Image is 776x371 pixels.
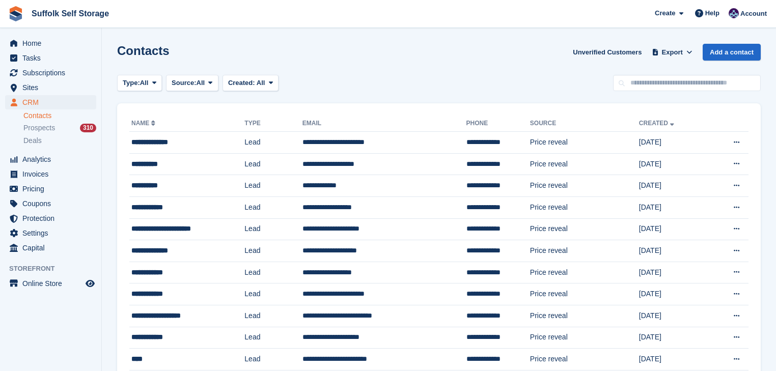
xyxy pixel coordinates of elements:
[23,123,55,133] span: Prospects
[639,283,709,305] td: [DATE]
[197,78,205,88] span: All
[22,36,84,50] span: Home
[22,182,84,196] span: Pricing
[302,116,466,132] th: Email
[27,5,113,22] a: Suffolk Self Storage
[530,218,639,240] td: Price reveal
[5,66,96,80] a: menu
[22,66,84,80] span: Subscriptions
[166,75,218,92] button: Source: All
[530,327,639,349] td: Price reveal
[244,175,302,197] td: Lead
[655,8,675,18] span: Create
[23,136,42,146] span: Deals
[244,327,302,349] td: Lead
[703,44,761,61] a: Add a contact
[22,152,84,166] span: Analytics
[244,305,302,327] td: Lead
[5,95,96,109] a: menu
[705,8,719,18] span: Help
[639,132,709,154] td: [DATE]
[22,51,84,65] span: Tasks
[23,123,96,133] a: Prospects 310
[228,79,255,87] span: Created:
[530,240,639,262] td: Price reveal
[22,167,84,181] span: Invoices
[23,135,96,146] a: Deals
[639,153,709,175] td: [DATE]
[140,78,149,88] span: All
[22,211,84,225] span: Protection
[244,132,302,154] td: Lead
[5,36,96,50] a: menu
[5,167,96,181] a: menu
[530,175,639,197] td: Price reveal
[530,349,639,370] td: Price reveal
[569,44,646,61] a: Unverified Customers
[639,218,709,240] td: [DATE]
[650,44,695,61] button: Export
[530,196,639,218] td: Price reveal
[131,120,157,127] a: Name
[639,196,709,218] td: [DATE]
[244,240,302,262] td: Lead
[244,196,302,218] td: Lead
[639,262,709,283] td: [DATE]
[466,116,530,132] th: Phone
[244,262,302,283] td: Lead
[5,211,96,225] a: menu
[5,226,96,240] a: menu
[8,6,23,21] img: stora-icon-8386f47178a22dfd0bd8f6a31ec36ba5ce8667c1dd55bd0f319d3a0aa187defe.svg
[257,79,265,87] span: All
[639,120,676,127] a: Created
[530,116,639,132] th: Source
[5,51,96,65] a: menu
[5,182,96,196] a: menu
[80,124,96,132] div: 310
[662,47,683,58] span: Export
[22,95,84,109] span: CRM
[740,9,767,19] span: Account
[639,349,709,370] td: [DATE]
[530,305,639,327] td: Price reveal
[244,349,302,370] td: Lead
[22,196,84,211] span: Coupons
[639,175,709,197] td: [DATE]
[530,262,639,283] td: Price reveal
[22,276,84,291] span: Online Store
[5,152,96,166] a: menu
[223,75,279,92] button: Created: All
[729,8,739,18] img: William Notcutt
[530,153,639,175] td: Price reveal
[244,116,302,132] th: Type
[117,44,170,58] h1: Contacts
[22,80,84,95] span: Sites
[5,241,96,255] a: menu
[639,327,709,349] td: [DATE]
[5,80,96,95] a: menu
[244,218,302,240] td: Lead
[639,305,709,327] td: [DATE]
[172,78,196,88] span: Source:
[639,240,709,262] td: [DATE]
[23,111,96,121] a: Contacts
[5,276,96,291] a: menu
[9,264,101,274] span: Storefront
[530,132,639,154] td: Price reveal
[244,283,302,305] td: Lead
[22,226,84,240] span: Settings
[244,153,302,175] td: Lead
[84,277,96,290] a: Preview store
[530,283,639,305] td: Price reveal
[5,196,96,211] a: menu
[123,78,140,88] span: Type:
[117,75,162,92] button: Type: All
[22,241,84,255] span: Capital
